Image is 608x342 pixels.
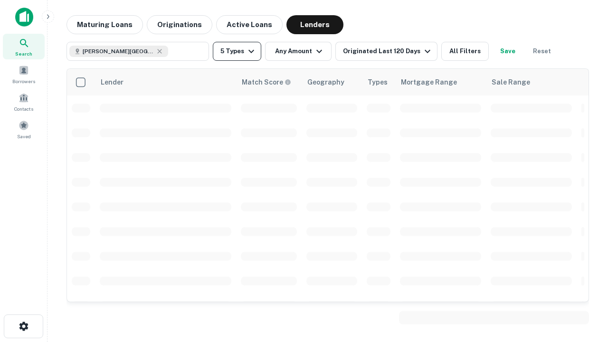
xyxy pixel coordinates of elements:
div: Sale Range [492,76,530,88]
th: Mortgage Range [395,69,486,95]
button: Active Loans [216,15,283,34]
span: Search [15,50,32,57]
div: Capitalize uses an advanced AI algorithm to match your search with the best lender. The match sco... [242,77,291,87]
button: Maturing Loans [66,15,143,34]
div: Types [368,76,388,88]
a: Contacts [3,89,45,114]
th: Sale Range [486,69,577,95]
th: Capitalize uses an advanced AI algorithm to match your search with the best lender. The match sco... [236,69,302,95]
button: Reset [527,42,557,61]
div: Originated Last 120 Days [343,46,433,57]
th: Geography [302,69,362,95]
span: Contacts [14,105,33,113]
span: Borrowers [12,77,35,85]
span: [PERSON_NAME][GEOGRAPHIC_DATA], [GEOGRAPHIC_DATA] [83,47,154,56]
div: Lender [101,76,123,88]
div: Geography [307,76,344,88]
a: Search [3,34,45,59]
h6: Match Score [242,77,289,87]
div: Mortgage Range [401,76,457,88]
img: capitalize-icon.png [15,8,33,27]
span: Saved [17,133,31,140]
th: Lender [95,69,236,95]
button: All Filters [441,42,489,61]
a: Saved [3,116,45,142]
button: Originated Last 120 Days [335,42,437,61]
button: 5 Types [213,42,261,61]
th: Types [362,69,395,95]
button: Lenders [286,15,343,34]
iframe: Chat Widget [560,266,608,312]
button: Save your search to get updates of matches that match your search criteria. [493,42,523,61]
button: Originations [147,15,212,34]
button: Any Amount [265,42,332,61]
a: Borrowers [3,61,45,87]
